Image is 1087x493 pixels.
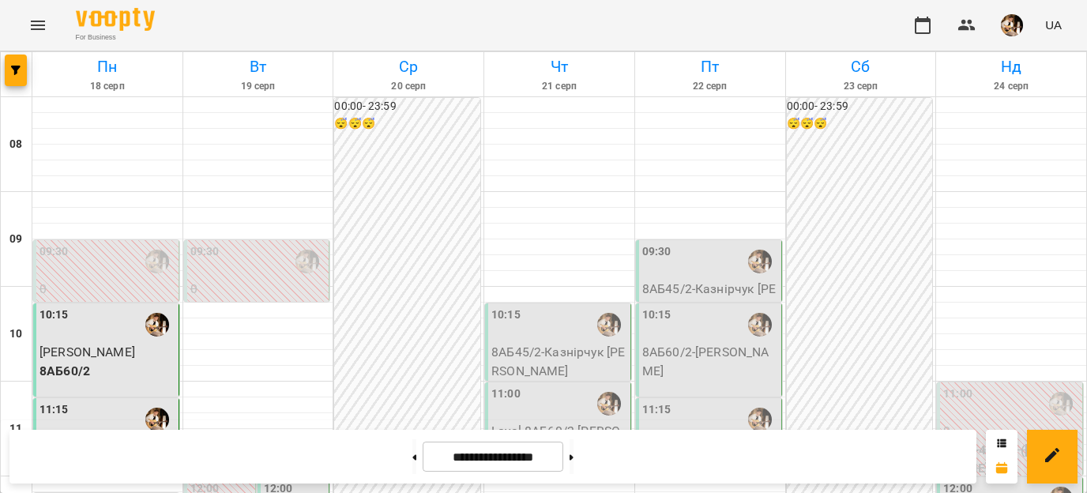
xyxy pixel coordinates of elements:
[186,55,331,79] h6: Вт
[145,250,169,273] img: Сергій ВЛАСОВИЧ
[487,79,632,94] h6: 21 серп
[938,79,1084,94] h6: 24 серп
[597,392,621,416] img: Сергій ВЛАСОВИЧ
[491,307,521,324] label: 10:15
[787,98,933,115] h6: 00:00 - 23:59
[19,6,57,44] button: Menu
[35,79,180,94] h6: 18 серп
[9,326,22,343] h6: 10
[748,408,772,431] img: Сергій ВЛАСОВИЧ
[642,243,671,261] label: 09:30
[642,401,671,419] label: 11:15
[39,344,135,359] span: [PERSON_NAME]
[334,115,480,133] h6: 😴😴😴
[39,280,175,299] p: 0
[642,280,778,317] p: 8АБ45/2 - Казнірчук [PERSON_NAME]
[190,280,326,299] p: 0
[76,32,155,43] span: For Business
[190,243,220,261] label: 09:30
[9,136,22,153] h6: 08
[334,98,480,115] h6: 00:00 - 23:59
[487,55,632,79] h6: Чт
[9,231,22,248] h6: 09
[491,343,627,380] p: 8АБ45/2 - Казнірчук [PERSON_NAME]
[597,313,621,337] img: Сергій ВЛАСОВИЧ
[35,55,180,79] h6: Пн
[39,307,69,324] label: 10:15
[748,250,772,273] img: Сергій ВЛАСОВИЧ
[1049,392,1073,416] img: Сергій ВЛАСОВИЧ
[190,299,326,336] p: 8АБ45/2 (Казнірчук [PERSON_NAME])
[638,79,783,94] h6: 22 серп
[39,362,175,381] p: 8АБ60/2
[1001,14,1023,36] img: 0162ea527a5616b79ea1cf03ccdd73a5.jpg
[943,386,972,403] label: 11:00
[787,115,933,133] h6: 😴😴😴
[642,307,671,324] label: 10:15
[788,79,934,94] h6: 23 серп
[1039,10,1068,40] button: UA
[336,55,481,79] h6: Ср
[145,408,169,431] img: Сергій ВЛАСОВИЧ
[39,299,175,336] p: 8АБ45/2 (Казнірчук [PERSON_NAME])
[295,250,319,273] img: Сергій ВЛАСОВИЧ
[145,313,169,337] img: Сергій ВЛАСОВИЧ
[491,386,521,403] label: 11:00
[748,313,772,337] img: Сергій ВЛАСОВИЧ
[642,343,778,380] p: 8АБ60/2 - [PERSON_NAME]
[186,79,331,94] h6: 19 серп
[638,55,783,79] h6: Пт
[938,55,1084,79] h6: Нд
[1045,17,1062,33] span: UA
[788,55,934,79] h6: Сб
[39,243,69,261] label: 09:30
[39,401,69,419] label: 11:15
[76,8,155,31] img: Voopty Logo
[336,79,481,94] h6: 20 серп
